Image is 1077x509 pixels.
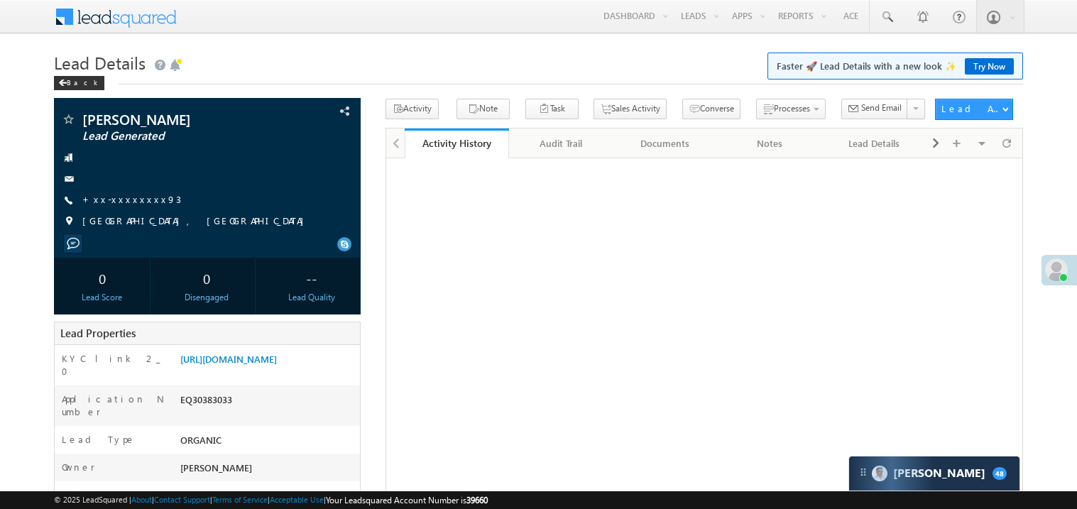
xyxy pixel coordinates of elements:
[62,352,165,378] label: KYC link 2_0
[162,265,251,291] div: 0
[848,456,1020,491] div: carter-dragCarter[PERSON_NAME]48
[267,265,356,291] div: --
[180,461,252,474] span: [PERSON_NAME]
[858,466,869,478] img: carter-drag
[525,99,579,119] button: Task
[131,495,152,504] a: About
[777,59,1014,73] span: Faster 🚀 Lead Details with a new look ✨
[267,291,356,304] div: Lead Quality
[82,214,311,229] span: [GEOGRAPHIC_DATA], [GEOGRAPHIC_DATA]
[822,128,926,158] a: Lead Details
[177,393,360,412] div: EQ30383033
[60,326,136,340] span: Lead Properties
[212,495,268,504] a: Terms of Service
[965,58,1014,75] a: Try Now
[58,291,147,304] div: Lead Score
[154,495,210,504] a: Contact Support
[82,112,273,126] span: [PERSON_NAME]
[82,129,273,143] span: Lead Generated
[180,353,277,365] a: [URL][DOMAIN_NAME]
[861,102,902,114] span: Send Email
[993,467,1007,480] span: 48
[177,433,360,453] div: ORGANIC
[386,99,439,119] button: Activity
[520,135,601,152] div: Audit Trail
[162,291,251,304] div: Disengaged
[54,493,488,507] span: © 2025 LeadSquared | | | | |
[62,393,165,418] label: Application Number
[58,265,147,291] div: 0
[62,461,95,474] label: Owner
[841,99,908,119] button: Send Email
[941,102,1002,115] div: Lead Actions
[466,495,488,505] span: 39660
[270,495,324,504] a: Acceptable Use
[415,136,498,150] div: Activity History
[326,495,488,505] span: Your Leadsquared Account Number is
[509,128,613,158] a: Audit Trail
[82,193,181,205] a: +xx-xxxxxxxx93
[756,99,826,119] button: Processes
[682,99,740,119] button: Converse
[935,99,1013,120] button: Lead Actions
[774,103,810,114] span: Processes
[457,99,510,119] button: Note
[594,99,667,119] button: Sales Activity
[625,135,705,152] div: Documents
[613,128,718,158] a: Documents
[718,128,822,158] a: Notes
[54,51,146,74] span: Lead Details
[729,135,809,152] div: Notes
[54,76,104,90] div: Back
[54,75,111,87] a: Back
[405,128,509,158] a: Activity History
[833,135,914,152] div: Lead Details
[62,433,136,446] label: Lead Type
